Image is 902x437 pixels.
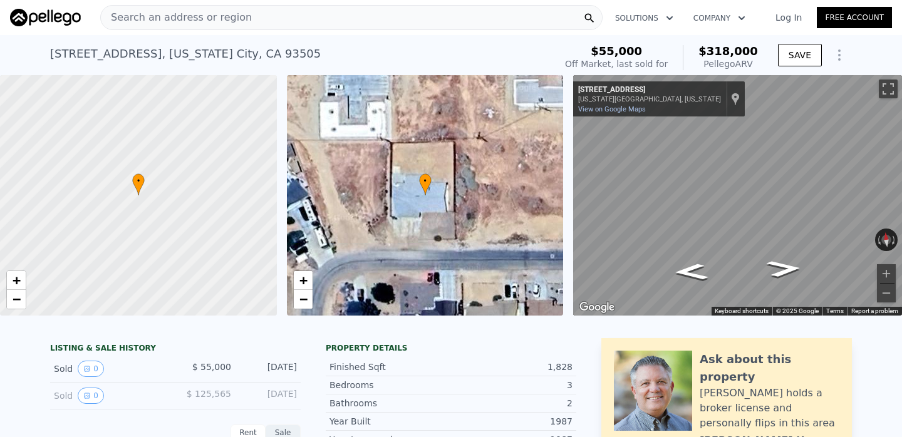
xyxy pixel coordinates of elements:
[294,290,313,309] a: Zoom out
[326,343,576,353] div: Property details
[880,228,892,251] button: Reset the view
[879,80,898,98] button: Toggle fullscreen view
[241,388,297,404] div: [DATE]
[826,307,844,314] a: Terms (opens in new tab)
[877,264,896,283] button: Zoom in
[659,260,723,284] path: Go West, Aspen Ave
[451,379,573,391] div: 3
[419,175,432,187] span: •
[419,173,432,195] div: •
[827,43,852,68] button: Show Options
[778,44,822,66] button: SAVE
[752,256,817,281] path: Go East, Aspen Ave
[451,397,573,409] div: 2
[10,9,81,26] img: Pellego
[7,271,26,290] a: Zoom in
[760,11,817,24] a: Log In
[50,343,301,356] div: LISTING & SALE HISTORY
[329,397,451,409] div: Bathrooms
[132,173,145,195] div: •
[817,7,892,28] a: Free Account
[7,290,26,309] a: Zoom out
[451,415,573,428] div: 1987
[299,291,307,307] span: −
[78,361,104,377] button: View historical data
[192,362,231,372] span: $ 55,000
[54,361,165,377] div: Sold
[78,388,104,404] button: View historical data
[731,92,740,106] a: Show location on map
[591,44,642,58] span: $55,000
[13,272,21,288] span: +
[329,415,451,428] div: Year Built
[578,85,721,95] div: [STREET_ADDRESS]
[451,361,573,373] div: 1,828
[573,75,902,316] div: Street View
[299,272,307,288] span: +
[698,58,758,70] div: Pellego ARV
[891,229,898,251] button: Rotate clockwise
[101,10,252,25] span: Search an address or region
[241,361,297,377] div: [DATE]
[683,7,755,29] button: Company
[576,299,618,316] img: Google
[875,229,882,251] button: Rotate counterclockwise
[605,7,683,29] button: Solutions
[573,75,902,316] div: Map
[877,284,896,302] button: Zoom out
[13,291,21,307] span: −
[578,95,721,103] div: [US_STATE][GEOGRAPHIC_DATA], [US_STATE]
[329,379,451,391] div: Bedrooms
[715,307,769,316] button: Keyboard shortcuts
[294,271,313,290] a: Zoom in
[187,389,231,399] span: $ 125,565
[576,299,618,316] a: Open this area in Google Maps (opens a new window)
[132,175,145,187] span: •
[851,307,898,314] a: Report a problem
[776,307,819,314] span: © 2025 Google
[565,58,668,70] div: Off Market, last sold for
[578,105,646,113] a: View on Google Maps
[54,388,165,404] div: Sold
[700,351,839,386] div: Ask about this property
[50,45,321,63] div: [STREET_ADDRESS] , [US_STATE] City , CA 93505
[698,44,758,58] span: $318,000
[700,386,839,431] div: [PERSON_NAME] holds a broker license and personally flips in this area
[329,361,451,373] div: Finished Sqft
